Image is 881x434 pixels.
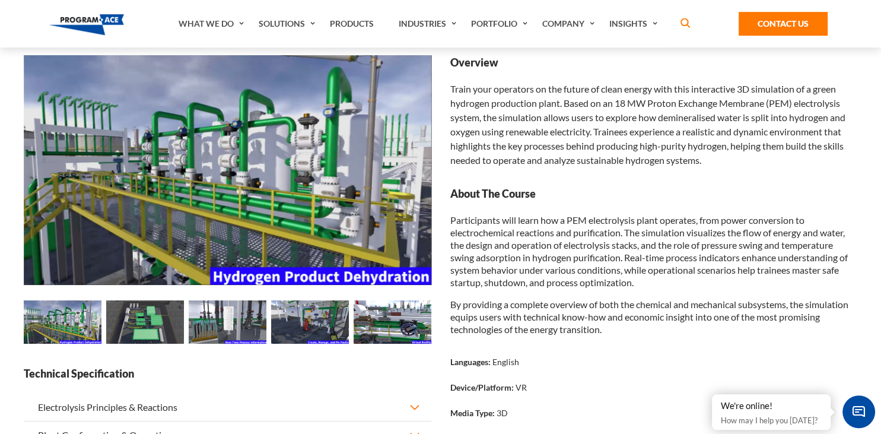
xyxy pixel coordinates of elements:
strong: Languages: [450,357,491,367]
p: VR [516,381,527,394]
img: Green Hydrogen Production Simulation VR Training - Preview 2 [24,55,431,284]
div: We're online! [721,400,822,412]
strong: Device/Platform: [450,382,514,392]
button: Electrolysis Principles & Reactions [24,394,431,421]
p: Participants will learn how a PEM electrolysis plant operates, from power conversion to electroch... [450,214,858,289]
img: Program-Ace [49,14,125,35]
strong: Technical Specification [24,366,431,381]
img: Green Hydrogen Production Simulation VR Training - Preview 3 [106,300,184,344]
div: Train your operators on the future of clean energy with this interactive 3D simulation of a green... [450,55,858,167]
p: English [492,356,519,368]
img: Green Hydrogen Production Simulation VR Training - Preview 6 [354,300,431,344]
img: Green Hydrogen Production Simulation VR Training - Preview 2 [24,300,101,344]
strong: About The Course [450,186,858,201]
img: Green Hydrogen Production Simulation VR Training - Preview 4 [189,300,266,344]
p: How may I help you [DATE]? [721,413,822,427]
strong: Overview [450,55,858,70]
p: 3D [497,407,508,419]
span: Chat Widget [842,395,875,428]
a: Contact Us [739,12,828,36]
p: By providing a complete overview of both the chemical and mechanical subsystems, the simulation e... [450,298,858,335]
img: Green Hydrogen Production Simulation VR Training - Preview 5 [271,300,349,344]
strong: Media Type: [450,408,495,418]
